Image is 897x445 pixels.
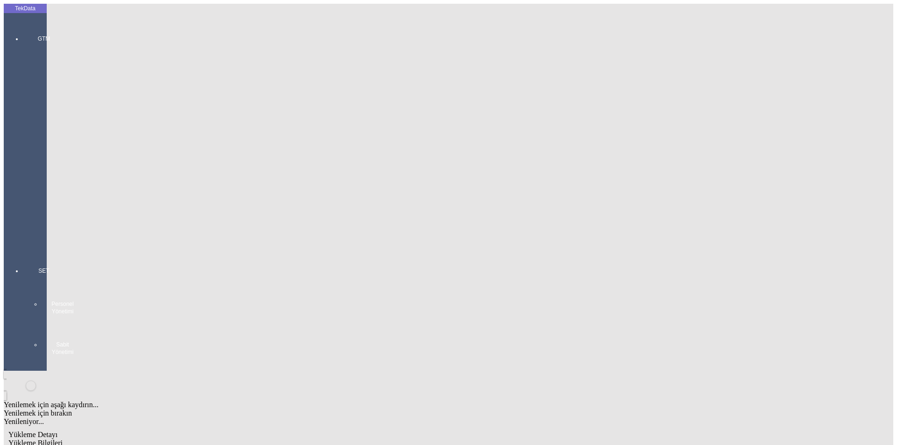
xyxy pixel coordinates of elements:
span: Yükleme Detayı [8,431,57,438]
span: GTM [30,35,58,42]
span: SET [30,267,58,275]
div: Yenileniyor... [4,417,753,426]
span: Sabit Yönetimi [49,341,77,356]
div: Yenilemek için aşağı kaydırın... [4,401,753,409]
div: Yenilemek için bırakın [4,409,753,417]
span: Personel Yönetimi [49,300,77,315]
div: TekData [4,5,47,12]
